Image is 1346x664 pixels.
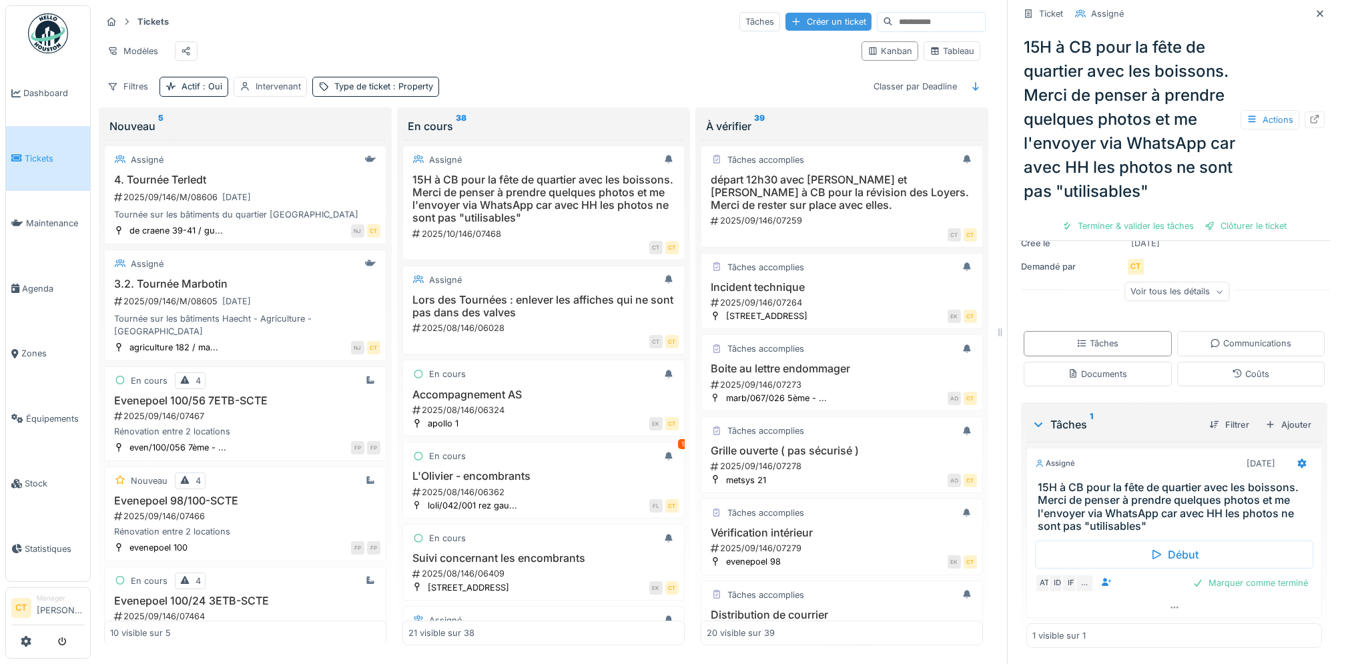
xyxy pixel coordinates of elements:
[1056,217,1199,235] div: Terminer & valider les tâches
[1035,574,1054,593] div: AT
[1018,30,1330,209] div: 15H à CB pour la fête de quartier avec les boissons. Merci de penser à prendre quelques photos et...
[408,552,679,565] h3: Suivi concernant les encombrants
[709,542,977,555] div: 2025/09/146/07279
[6,517,90,582] a: Statistiques
[110,627,171,639] div: 10 visible sur 5
[665,335,679,348] div: CT
[1199,217,1292,235] div: Clôturer le ticket
[334,80,433,93] div: Type de ticket
[196,575,201,587] div: 4
[727,589,804,601] div: Tâches accomplies
[948,555,961,569] div: EK
[132,15,174,28] strong: Tickets
[411,322,679,334] div: 2025/08/146/06028
[429,368,466,380] div: En cours
[182,80,222,93] div: Actif
[110,174,380,186] h3: 4. Tournée Terledt
[23,87,85,99] span: Dashboard
[37,593,85,622] li: [PERSON_NAME]
[429,153,462,166] div: Assigné
[429,450,466,462] div: En cours
[665,499,679,513] div: CT
[1090,416,1093,432] sup: 1
[26,217,85,230] span: Maintenance
[101,77,154,96] div: Filtres
[200,81,222,91] span: : Oui
[408,627,474,639] div: 21 visible sur 38
[6,126,90,192] a: Tickets
[868,77,963,96] div: Classer par Deadline
[709,296,977,309] div: 2025/09/146/07264
[1035,541,1313,569] div: Début
[678,439,687,449] div: 1
[785,13,872,31] div: Créer un ticket
[1187,574,1313,592] div: Marquer comme terminé
[110,394,380,407] h3: Evenepoel 100/56 7ETB-SCTE
[1210,337,1291,350] div: Communications
[739,12,780,31] div: Tâches
[1076,337,1118,350] div: Tâches
[351,441,364,454] div: FP
[709,214,977,227] div: 2025/09/146/07259
[367,341,380,354] div: CT
[6,61,90,126] a: Dashboard
[129,541,188,554] div: evenepoel 100
[726,474,766,486] div: metsys 21
[110,494,380,507] h3: Evenepoel 98/100-SCTE
[367,224,380,238] div: CT
[429,274,462,286] div: Assigné
[408,118,679,134] div: En cours
[222,191,251,204] div: [DATE]
[1126,258,1145,276] div: CT
[868,45,912,57] div: Kanban
[1260,416,1317,434] div: Ajouter
[351,341,364,354] div: NJ
[351,224,364,238] div: NJ
[727,507,804,519] div: Tâches accomplies
[11,598,31,618] li: CT
[26,412,85,425] span: Équipements
[1075,574,1094,593] div: …
[665,241,679,254] div: CT
[411,404,679,416] div: 2025/08/146/06324
[1124,282,1229,302] div: Voir tous les détails
[131,474,167,487] div: Nouveau
[11,593,85,625] a: CT Manager[PERSON_NAME]
[964,228,977,242] div: CT
[351,541,364,555] div: FP
[109,118,381,134] div: Nouveau
[1021,237,1121,250] div: Créé le
[1091,7,1124,20] div: Assigné
[754,118,765,134] sup: 39
[428,581,509,594] div: [STREET_ADDRESS]
[6,386,90,452] a: Équipements
[110,278,380,290] h3: 3.2. Tournée Marbotin
[428,417,458,430] div: apollo 1
[727,342,804,355] div: Tâches accomplies
[113,610,380,623] div: 2025/09/146/07464
[1032,629,1086,642] div: 1 visible sur 1
[411,486,679,499] div: 2025/08/146/06362
[110,525,380,538] div: Rénovation entre 2 locations
[411,228,679,240] div: 2025/10/146/07468
[1032,416,1199,432] div: Tâches
[37,593,85,603] div: Manager
[158,118,163,134] sup: 5
[131,575,167,587] div: En cours
[1131,237,1160,250] div: [DATE]
[22,282,85,295] span: Agenda
[1062,574,1080,593] div: IF
[456,118,466,134] sup: 38
[25,477,85,490] span: Stock
[408,388,679,401] h3: Accompagnement AS
[726,310,807,322] div: [STREET_ADDRESS]
[110,312,380,338] div: Tournée sur les bâtiments Haecht - Agriculture - [GEOGRAPHIC_DATA]
[709,460,977,472] div: 2025/09/146/07278
[649,581,663,595] div: EK
[707,627,775,639] div: 20 visible sur 39
[649,499,663,513] div: FL
[408,174,679,225] h3: 15H à CB pour la fête de quartier avec les boissons. Merci de penser à prendre quelques photos et...
[113,293,380,310] div: 2025/09/146/M/08605
[649,335,663,348] div: CT
[707,174,977,212] h3: départ 12h30 avec [PERSON_NAME] et [PERSON_NAME] à CB pour la révision des Loyers. Merci de reste...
